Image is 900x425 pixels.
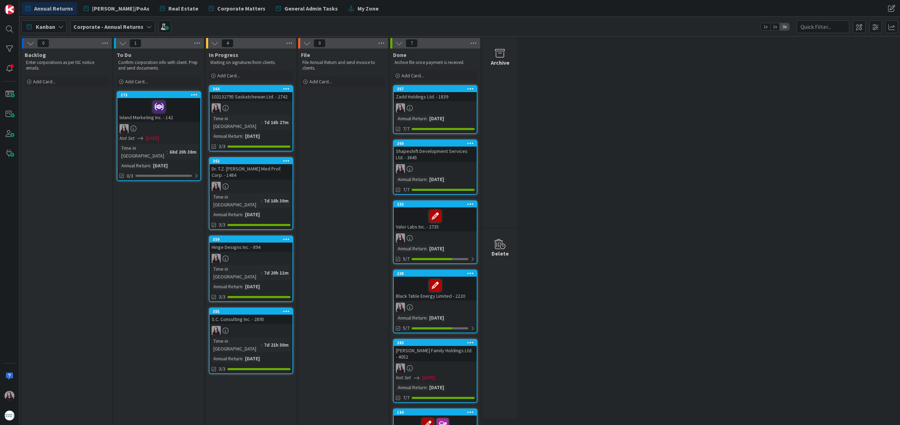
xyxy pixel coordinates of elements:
span: : [426,314,427,322]
div: 232Valor Labs Inc. - 2735 [394,201,477,231]
input: Quick Filter... [797,20,849,33]
div: BC [117,124,200,133]
div: 68d 20h 38m [168,148,198,156]
span: Real Estate [168,4,198,13]
img: BC [212,182,221,191]
div: 362 [210,158,292,164]
div: 357Zadd Holdings Ltd. - 1839 [394,86,477,101]
div: 102132795 Saskatchewan Ltd. - 2742 [210,92,292,101]
span: 5/7 [403,255,410,263]
div: 232 [397,202,477,207]
div: [DATE] [243,283,262,290]
p: Confirm corporation info with client. Prep and send documents. [118,60,200,71]
span: : [242,283,243,290]
div: 283 [394,340,477,346]
div: 283 [397,340,477,345]
a: 238Black Table Energy Limited - 2220BCAnnual Return:[DATE]5/7 [393,270,477,333]
span: 0/3 [127,172,133,180]
span: [PERSON_NAME]/PoAs [92,4,149,13]
img: BC [120,124,129,133]
span: 1 [129,39,141,47]
img: BC [5,391,14,401]
div: 7d 16h 27m [262,118,290,126]
div: 359Hinge Designs Inc. - 894 [210,236,292,252]
a: 364102132795 Saskatchewan Ltd. - 2742BCTime in [GEOGRAPHIC_DATA]:7d 16h 27mAnnual Return:[DATE]3/3 [209,85,293,152]
div: [DATE] [151,162,169,169]
div: BC [210,326,292,335]
div: Annual Return [396,314,426,322]
img: BC [212,326,221,335]
img: BC [396,363,405,373]
div: Zadd Holdings Ltd. - 1839 [394,92,477,101]
div: 360 [397,141,477,146]
span: 4 [221,39,233,47]
a: 355S.C. Consulting Inc. - 2895BCTime in [GEOGRAPHIC_DATA]:7d 21h 50mAnnual Return:[DATE]3/3 [209,308,293,374]
div: 355 [213,309,292,314]
span: 1x [761,23,770,30]
div: 359 [210,236,292,243]
span: Corporate Matters [217,4,265,13]
span: [DATE] [422,374,435,381]
div: BC [210,254,292,263]
div: 272 [121,92,200,97]
span: 3/3 [219,143,225,150]
span: Add Card... [401,72,424,79]
div: BC [394,164,477,173]
a: 357Zadd Holdings Ltd. - 1839BCAnnual Return:[DATE]7/7 [393,85,477,134]
span: 7/7 [403,186,410,193]
div: S.C. Consulting Inc. - 2895 [210,315,292,324]
div: [DATE] [427,245,446,252]
div: Hinge Designs Inc. - 894 [210,243,292,252]
a: Real Estate [156,2,202,15]
div: 364 [213,86,292,91]
span: 3/3 [219,293,225,301]
img: BC [212,103,221,112]
div: 238 [397,271,477,276]
div: Annual Return [120,162,150,169]
a: 232Valor Labs Inc. - 2735BCAnnual Return:[DATE]5/7 [393,200,477,264]
div: BC [394,363,477,373]
span: [DATE] [146,135,159,142]
span: : [426,115,427,122]
span: : [261,269,262,277]
span: 7 [406,39,418,47]
span: : [242,132,243,140]
p: Enter corporations as per ISC notice emails. [26,60,108,71]
span: : [242,211,243,218]
div: Annual Return [212,132,242,140]
div: [DATE] [427,314,446,322]
div: Black Table Energy Limited - 2220 [394,277,477,301]
div: 362 [213,159,292,163]
div: Annual Return [396,384,426,391]
span: 2x [770,23,780,30]
div: [DATE] [427,175,446,183]
span: : [261,197,262,205]
b: Corporate - Annual Returns [73,23,143,30]
div: Time in [GEOGRAPHIC_DATA] [212,337,261,353]
div: Inland Marketing Inc. - 142 [117,98,200,122]
p: Archive file once payment is received. [394,60,476,65]
img: BC [396,103,405,112]
div: 357 [397,86,477,91]
a: My Zone [344,2,383,15]
div: 184 [394,409,477,416]
a: Annual Returns [21,2,77,15]
div: Annual Return [212,211,242,218]
span: : [426,175,427,183]
div: 272Inland Marketing Inc. - 142 [117,92,200,122]
div: Archive [491,58,509,67]
div: Valor Labs Inc. - 2735 [394,207,477,231]
span: 3/3 [219,221,225,228]
div: [DATE] [243,355,262,362]
div: [DATE] [243,132,262,140]
a: 283[PERSON_NAME] Family Holdings Ltd. - 4052BCNot Set[DATE]Annual Return:[DATE]7/7 [393,339,477,403]
div: BC [210,103,292,112]
div: Annual Return [212,283,242,290]
a: 272Inland Marketing Inc. - 142BCNot Set[DATE]Time in [GEOGRAPHIC_DATA]:68d 20h 38mAnnual Return:[... [117,91,201,181]
a: 359Hinge Designs Inc. - 894BCTime in [GEOGRAPHIC_DATA]:7d 20h 11mAnnual Return:[DATE]3/3 [209,236,293,302]
div: Annual Return [396,245,426,252]
div: 357 [394,86,477,92]
a: 360Shapeshift Development Services Ltd. - 3645BCAnnual Return:[DATE]7/7 [393,140,477,195]
span: 7/7 [403,125,410,133]
div: Time in [GEOGRAPHIC_DATA] [212,115,261,130]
